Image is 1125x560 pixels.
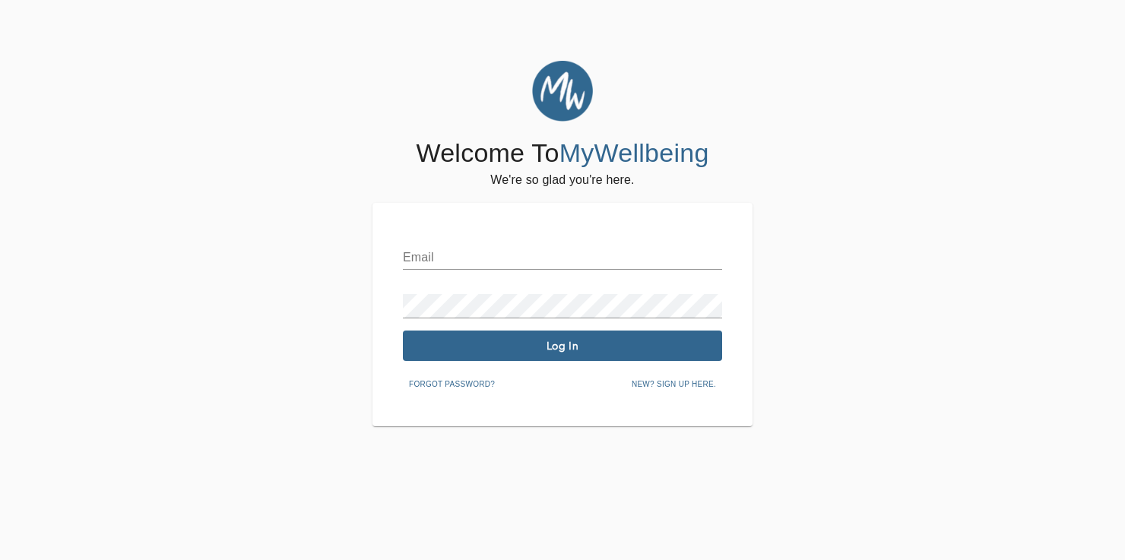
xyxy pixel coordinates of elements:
[532,61,593,122] img: MyWellbeing
[490,169,634,191] h6: We're so glad you're here.
[409,378,495,391] span: Forgot password?
[409,339,716,353] span: Log In
[416,138,708,169] h4: Welcome To
[403,373,501,396] button: Forgot password?
[403,331,722,361] button: Log In
[403,377,501,389] a: Forgot password?
[559,138,709,167] span: MyWellbeing
[632,378,716,391] span: New? Sign up here.
[626,373,722,396] button: New? Sign up here.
